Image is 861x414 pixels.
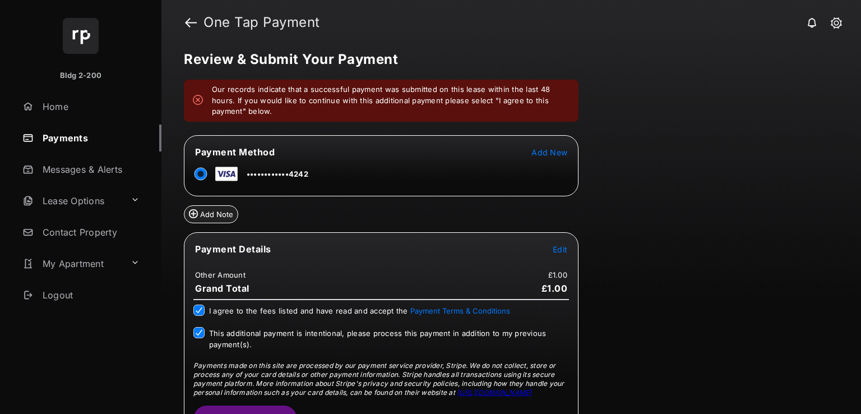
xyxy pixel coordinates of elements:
[18,282,161,309] a: Logout
[247,169,308,178] span: ••••••••••••4242
[209,329,546,349] span: This additional payment is intentional, please process this payment in addition to my previous pa...
[553,243,567,255] button: Edit
[18,156,161,183] a: Messages & Alerts
[18,125,161,151] a: Payments
[541,283,568,294] span: £1.00
[531,146,567,158] button: Add New
[18,93,161,120] a: Home
[195,270,246,280] td: Other Amount
[553,245,567,254] span: Edit
[63,18,99,54] img: svg+xml;base64,PHN2ZyB4bWxucz0iaHR0cDovL3d3dy53My5vcmcvMjAwMC9zdmciIHdpZHRoPSI2NCIgaGVpZ2h0PSI2NC...
[18,219,161,246] a: Contact Property
[195,243,271,255] span: Payment Details
[18,250,126,277] a: My Apartment
[203,16,320,29] strong: One Tap Payment
[457,388,531,397] a: [URL][DOMAIN_NAME]
[209,306,510,315] span: I agree to the fees listed and have read and accept the
[410,306,510,315] button: I agree to the fees listed and have read and accept the
[184,205,238,223] button: Add Note
[212,84,570,117] em: Our records indicate that a successful payment was submitted on this lease within the last 48 hou...
[18,187,126,214] a: Lease Options
[548,270,568,280] td: £1.00
[184,53,830,66] h5: Review & Submit Your Payment
[195,146,275,158] span: Payment Method
[531,148,567,157] span: Add New
[193,361,564,397] span: Payments made on this site are processed by our payment service provider, Stripe. We do not colle...
[60,70,101,81] p: Bldg 2-200
[195,283,249,294] span: Grand Total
